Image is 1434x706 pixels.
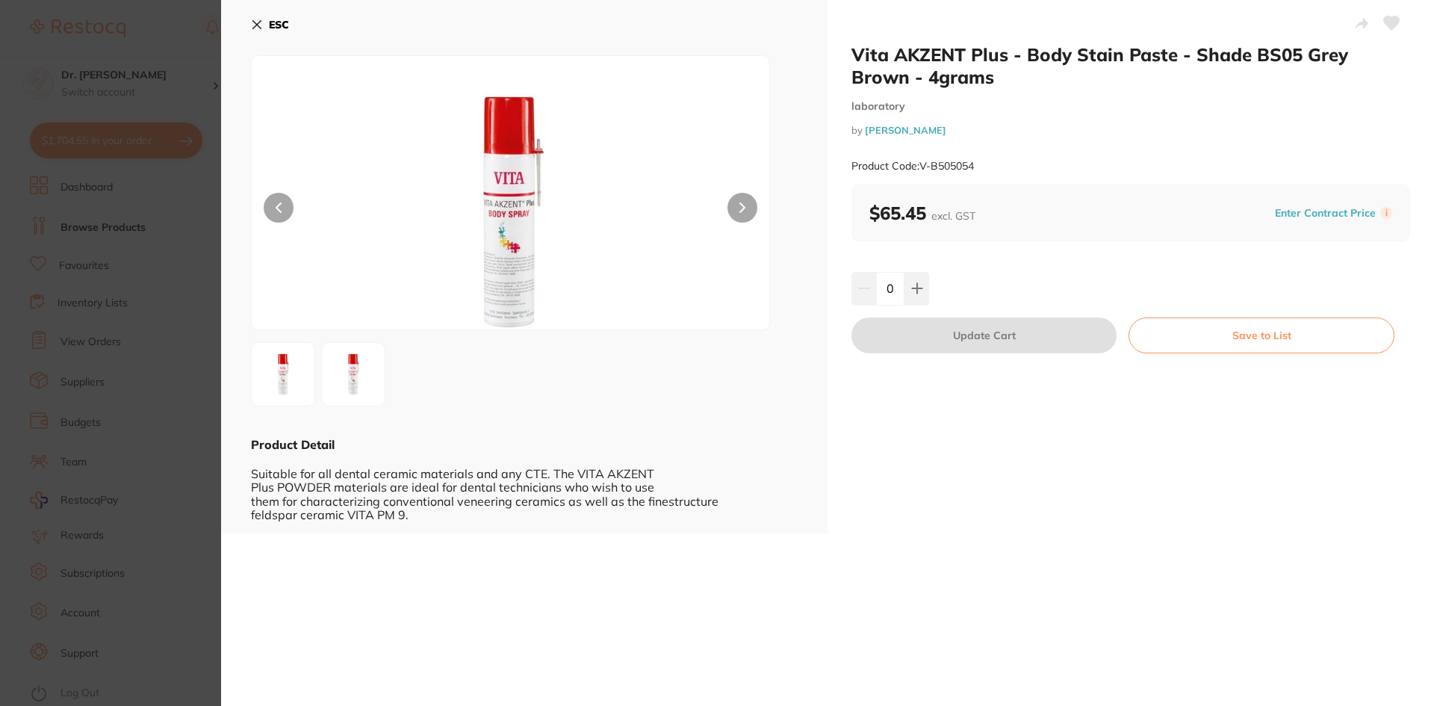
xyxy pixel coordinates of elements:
[356,93,666,329] img: NC5qcGc
[851,160,974,173] small: Product Code: V-B505054
[851,318,1117,353] button: Update Cart
[256,347,310,401] img: NC5qcGc
[251,453,798,521] div: Suitable for all dental ceramic materials and any CTE. The VITA AKZENT Plus POWDER materials are ...
[865,124,946,136] a: [PERSON_NAME]
[326,347,380,401] img: NF8yLmpwZw
[1380,207,1392,219] label: i
[1129,318,1394,353] button: Save to List
[869,202,975,224] b: $65.45
[269,18,289,31] b: ESC
[931,209,975,223] span: excl. GST
[851,125,1410,136] small: by
[251,12,289,37] button: ESC
[1270,206,1380,220] button: Enter Contract Price
[251,437,335,452] b: Product Detail
[851,100,1410,113] small: laboratory
[851,43,1410,88] h2: Vita AKZENT Plus - Body Stain Paste - Shade BS05 Grey Brown - 4grams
